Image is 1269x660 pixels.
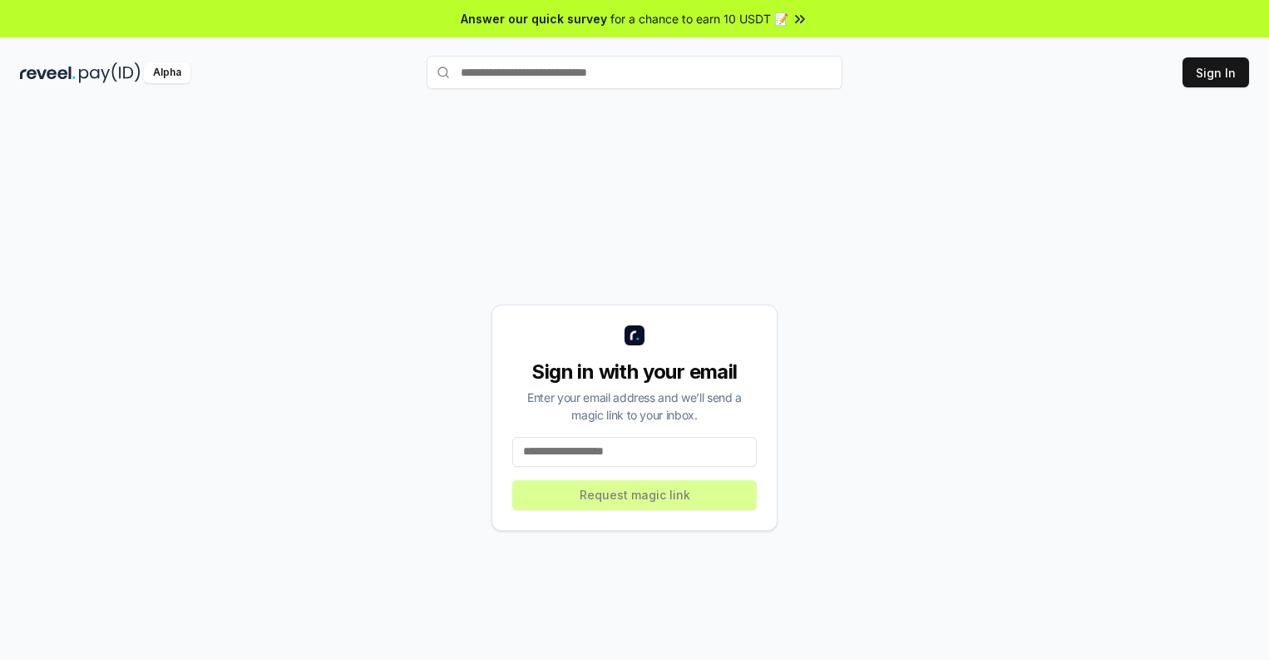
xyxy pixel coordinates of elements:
[1183,57,1249,87] button: Sign In
[20,62,76,83] img: reveel_dark
[144,62,190,83] div: Alpha
[461,10,607,27] span: Answer our quick survey
[625,325,644,345] img: logo_small
[79,62,141,83] img: pay_id
[512,389,757,424] div: Enter your email address and we’ll send a magic link to your inbox.
[610,10,788,27] span: for a chance to earn 10 USDT 📝
[512,359,757,385] div: Sign in with your email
